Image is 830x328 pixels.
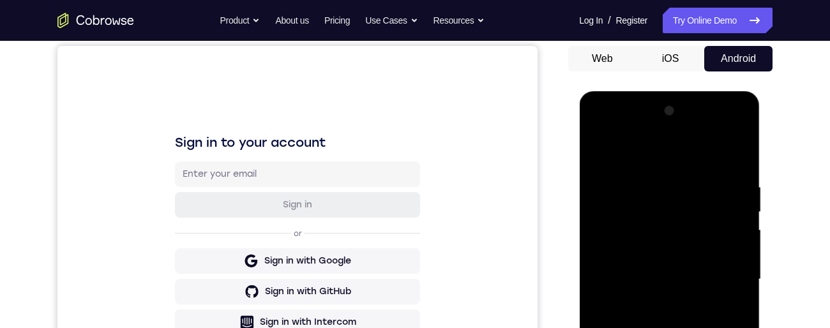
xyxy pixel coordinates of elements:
span: / [608,13,610,28]
button: Sign in with Intercom [117,264,363,289]
button: Android [704,46,773,71]
button: Product [220,8,260,33]
a: Register [616,8,647,33]
button: Sign in with GitHub [117,233,363,258]
button: Resources [434,8,485,33]
button: Sign in with Zendesk [117,294,363,320]
h1: Sign in to your account [117,87,363,105]
div: Sign in with GitHub [207,239,294,252]
button: Web [568,46,637,71]
input: Enter your email [125,122,355,135]
a: Pricing [324,8,350,33]
div: Sign in with Zendesk [204,301,298,313]
a: Go to the home page [57,13,134,28]
button: Sign in with Google [117,202,363,228]
a: About us [275,8,308,33]
div: Sign in with Google [207,209,294,221]
a: Try Online Demo [663,8,773,33]
a: Log In [579,8,603,33]
div: Sign in with Intercom [202,270,299,283]
p: or [234,183,247,193]
button: Use Cases [365,8,418,33]
button: Sign in [117,146,363,172]
button: iOS [637,46,705,71]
